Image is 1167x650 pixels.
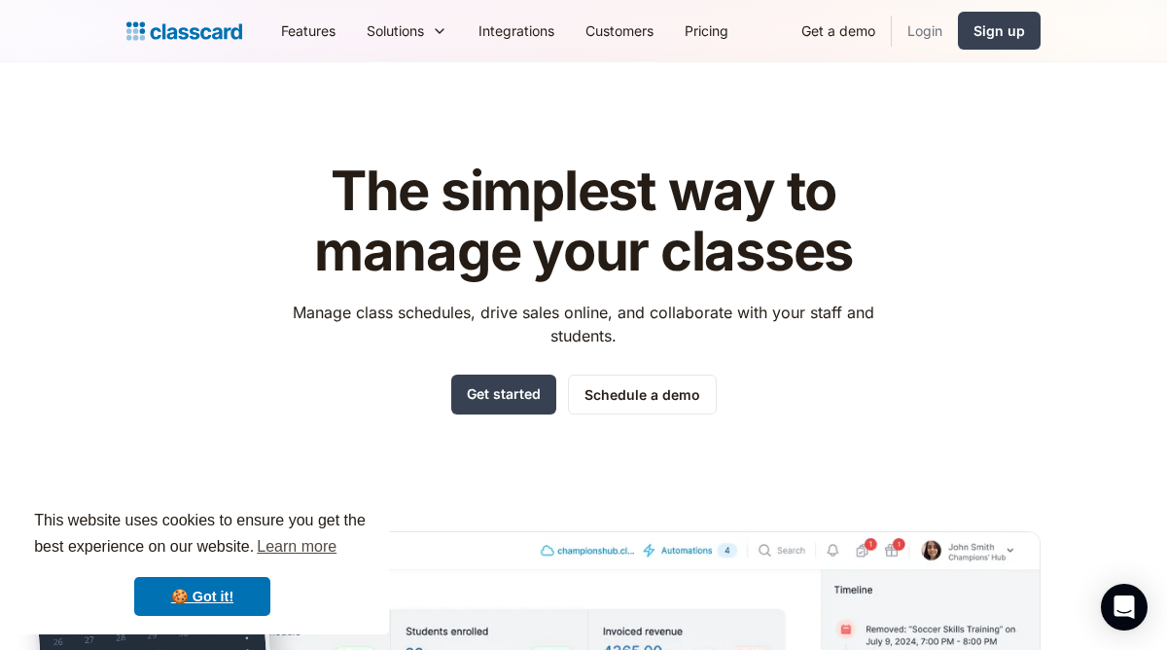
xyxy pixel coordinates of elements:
a: Sign up [958,12,1041,50]
div: Sign up [973,20,1025,41]
a: Schedule a demo [568,375,717,415]
a: Pricing [669,9,744,53]
a: Get a demo [786,9,891,53]
span: This website uses cookies to ensure you get the best experience on our website. [34,509,371,561]
div: Open Intercom Messenger [1101,584,1148,631]
a: home [126,18,242,45]
a: Integrations [463,9,570,53]
div: cookieconsent [16,490,389,634]
a: Features [265,9,351,53]
a: dismiss cookie message [134,577,270,616]
a: Login [892,9,958,53]
div: Solutions [367,20,424,41]
a: Customers [570,9,669,53]
div: Solutions [351,9,463,53]
a: learn more about cookies [254,532,339,561]
p: Manage class schedules, drive sales online, and collaborate with your staff and students. [275,301,893,347]
h1: The simplest way to manage your classes [275,162,893,281]
a: Get started [451,375,556,415]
